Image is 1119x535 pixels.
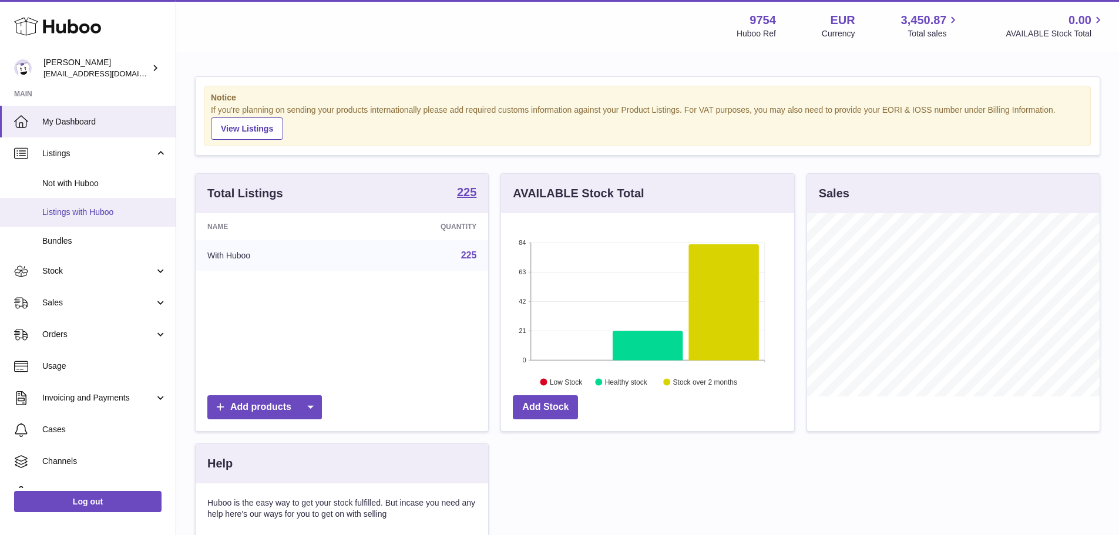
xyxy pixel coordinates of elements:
span: Not with Huboo [42,178,167,189]
strong: EUR [830,12,855,28]
strong: Notice [211,92,1084,103]
span: Stock [42,265,154,277]
h3: Sales [819,186,849,201]
span: AVAILABLE Stock Total [1006,28,1105,39]
a: View Listings [211,117,283,140]
div: Currency [822,28,855,39]
a: Add products [207,395,322,419]
a: 3,450.87 Total sales [901,12,960,39]
td: With Huboo [196,240,350,271]
span: Total sales [908,28,960,39]
span: Orders [42,329,154,340]
span: My Dashboard [42,116,167,127]
span: [EMAIL_ADDRESS][DOMAIN_NAME] [43,69,173,78]
h3: Help [207,456,233,472]
text: 0 [523,356,526,364]
a: Add Stock [513,395,578,419]
strong: 9754 [750,12,776,28]
text: Healthy stock [605,378,648,386]
span: Sales [42,297,154,308]
strong: 225 [457,186,476,198]
div: [PERSON_NAME] [43,57,149,79]
a: 225 [457,186,476,200]
a: 0.00 AVAILABLE Stock Total [1006,12,1105,39]
span: Listings [42,148,154,159]
div: Huboo Ref [737,28,776,39]
a: 225 [461,250,477,260]
span: Cases [42,424,167,435]
th: Quantity [350,213,488,240]
text: 63 [519,268,526,275]
span: Usage [42,361,167,372]
th: Name [196,213,350,240]
p: Huboo is the easy way to get your stock fulfilled. But incase you need any help here's our ways f... [207,497,476,520]
span: Bundles [42,235,167,247]
h3: Total Listings [207,186,283,201]
text: Stock over 2 months [673,378,737,386]
text: 84 [519,239,526,246]
span: Channels [42,456,167,467]
span: Settings [42,487,167,499]
text: 21 [519,327,526,334]
h3: AVAILABLE Stock Total [513,186,644,201]
span: Listings with Huboo [42,207,167,218]
a: Log out [14,491,162,512]
text: 42 [519,298,526,305]
img: internalAdmin-9754@internal.huboo.com [14,59,32,77]
span: Invoicing and Payments [42,392,154,403]
span: 3,450.87 [901,12,947,28]
div: If you're planning on sending your products internationally please add required customs informati... [211,105,1084,140]
span: 0.00 [1068,12,1091,28]
text: Low Stock [550,378,583,386]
